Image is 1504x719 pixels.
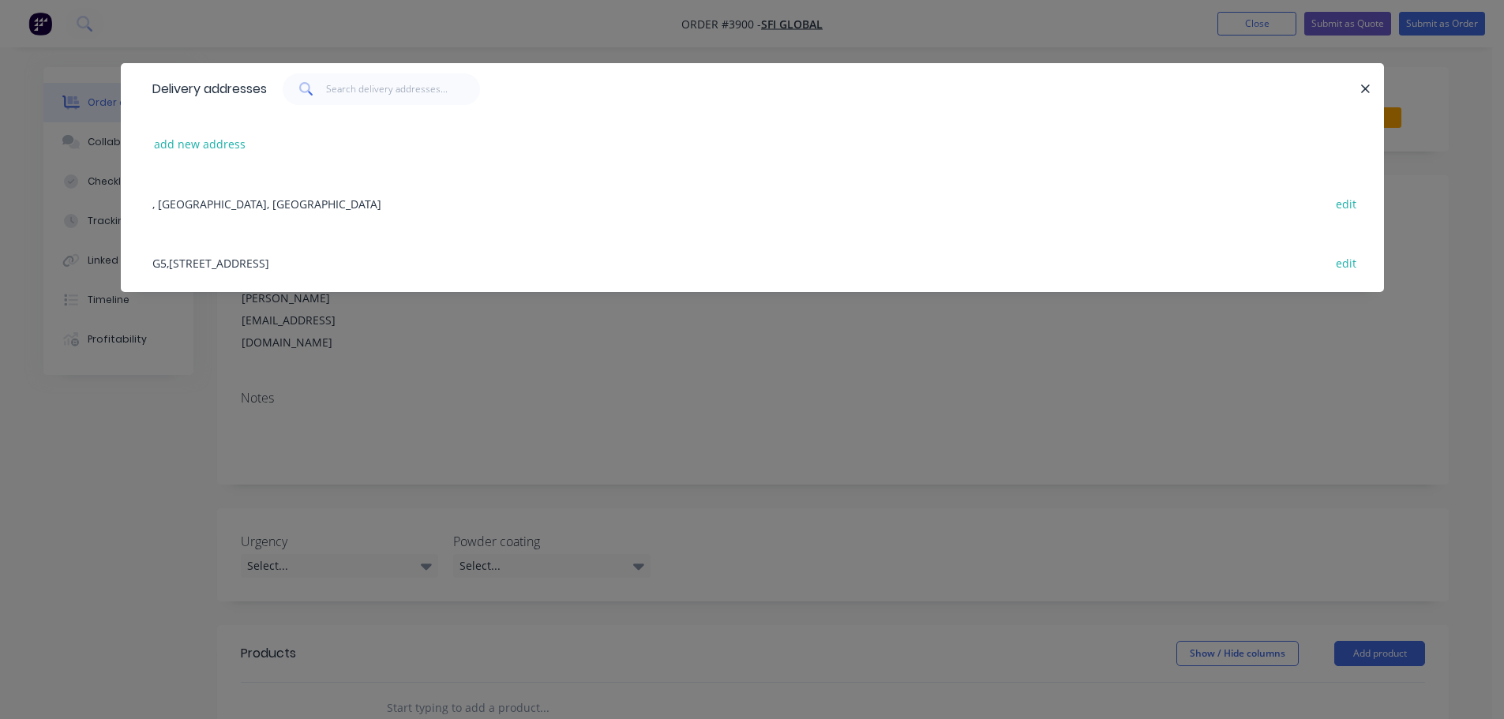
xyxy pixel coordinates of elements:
[326,73,480,105] input: Search delivery addresses...
[1328,252,1365,273] button: edit
[144,174,1360,233] div: , [GEOGRAPHIC_DATA], [GEOGRAPHIC_DATA]
[144,233,1360,292] div: G5,[STREET_ADDRESS]
[144,64,267,114] div: Delivery addresses
[146,133,254,155] button: add new address
[1328,193,1365,214] button: edit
